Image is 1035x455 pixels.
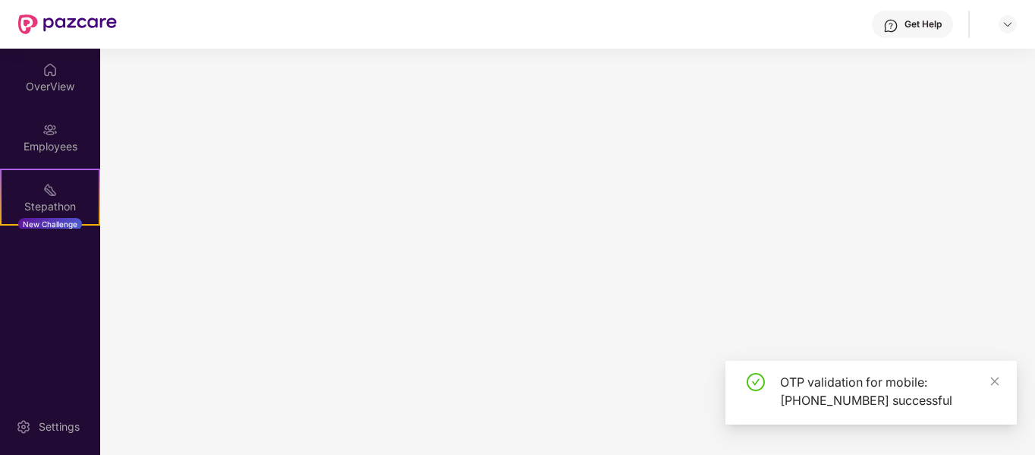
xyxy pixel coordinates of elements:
[18,14,117,34] img: New Pazcare Logo
[883,18,898,33] img: svg+xml;base64,PHN2ZyBpZD0iSGVscC0zMngzMiIgeG1sbnM9Imh0dHA6Ly93d3cudzMub3JnLzIwMDAvc3ZnIiB3aWR0aD...
[16,419,31,434] img: svg+xml;base64,PHN2ZyBpZD0iU2V0dGluZy0yMHgyMCIgeG1sbnM9Imh0dHA6Ly93d3cudzMub3JnLzIwMDAvc3ZnIiB3aW...
[1002,18,1014,30] img: svg+xml;base64,PHN2ZyBpZD0iRHJvcGRvd24tMzJ4MzIiIHhtbG5zPSJodHRwOi8vd3d3LnczLm9yZy8yMDAwL3N2ZyIgd2...
[904,18,942,30] div: Get Help
[42,122,58,137] img: svg+xml;base64,PHN2ZyBpZD0iRW1wbG95ZWVzIiB4bWxucz0iaHR0cDovL3d3dy53My5vcmcvMjAwMC9zdmciIHdpZHRoPS...
[18,218,82,230] div: New Challenge
[780,373,999,409] div: OTP validation for mobile: [PHONE_NUMBER] successful
[42,62,58,77] img: svg+xml;base64,PHN2ZyBpZD0iSG9tZSIgeG1sbnM9Imh0dHA6Ly93d3cudzMub3JnLzIwMDAvc3ZnIiB3aWR0aD0iMjAiIG...
[34,419,84,434] div: Settings
[747,373,765,391] span: check-circle
[989,376,1000,387] span: close
[2,199,99,214] div: Stepathon
[42,182,58,197] img: svg+xml;base64,PHN2ZyB4bWxucz0iaHR0cDovL3d3dy53My5vcmcvMjAwMC9zdmciIHdpZHRoPSIyMSIgaGVpZ2h0PSIyMC...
